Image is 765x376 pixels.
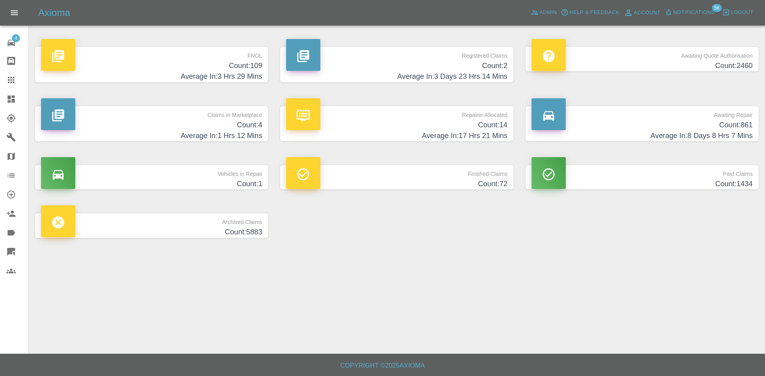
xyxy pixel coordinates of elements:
a: Archived ClaimsCount:5883 [35,213,268,238]
h4: Average In: 17 Hrs 21 Mins [286,131,507,141]
p: Paid Claims [532,165,753,179]
button: Help & Feedback [559,6,621,19]
span: 56 [712,4,722,12]
a: Account [622,6,663,19]
h4: Count: 1 [41,179,262,189]
p: Registered Claims [286,47,507,60]
p: Vehicles in Repair [41,165,262,179]
h4: Average In: 3 Days 23 Hrs 14 Mins [286,71,507,82]
a: Admin [529,6,559,19]
h6: Copyright © 2025 Axioma [6,360,759,371]
h4: Average In: 3 Hrs 29 Mins [41,71,262,82]
p: Finished Claims [286,165,507,179]
a: Vehicles in RepairCount:1 [35,165,268,189]
h4: Count: 2460 [532,60,753,71]
h5: Axioma [38,6,70,19]
p: Claims in Marketplace [41,106,262,120]
span: Account [634,8,661,18]
p: FNOL [41,47,262,60]
p: Archived Claims [41,213,262,227]
p: Repairer Allocated [286,106,507,120]
span: Help & Feedback [569,8,619,17]
a: Registered ClaimsCount:2Average In:3 Days 23 Hrs 14 Mins [280,47,513,82]
a: Awaiting Quote AuthorisationCount:2460 [526,47,759,71]
button: Notifications [663,6,717,19]
p: Awaiting Repair [532,106,753,120]
h4: Average In: 8 Days 8 Hrs 7 Mins [532,131,753,141]
h4: Count: 14 [286,120,507,131]
span: 4 [12,34,20,42]
h4: Count: 2 [286,60,507,71]
a: Repairer AllocatedCount:14Average In:17 Hrs 21 Mins [280,106,513,142]
a: Claims in MarketplaceCount:4Average In:1 Hrs 12 Mins [35,106,268,142]
h4: Count: 109 [41,60,262,71]
a: Awaiting RepairCount:861Average In:8 Days 8 Hrs 7 Mins [526,106,759,142]
span: Logout [731,8,753,17]
span: Notifications [673,8,715,17]
h4: Count: 1434 [532,179,753,189]
p: Awaiting Quote Authorisation [532,47,753,60]
button: Open drawer [5,3,24,22]
h4: Average In: 1 Hrs 12 Mins [41,131,262,141]
a: Finished ClaimsCount:72 [280,165,513,189]
a: Paid ClaimsCount:1434 [526,165,759,189]
h4: Count: 861 [532,120,753,131]
span: Admin [539,8,557,17]
h4: Count: 5883 [41,227,262,238]
h4: Count: 4 [41,120,262,131]
h4: Count: 72 [286,179,507,189]
button: Logout [720,6,755,19]
a: FNOLCount:109Average In:3 Hrs 29 Mins [35,47,268,82]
